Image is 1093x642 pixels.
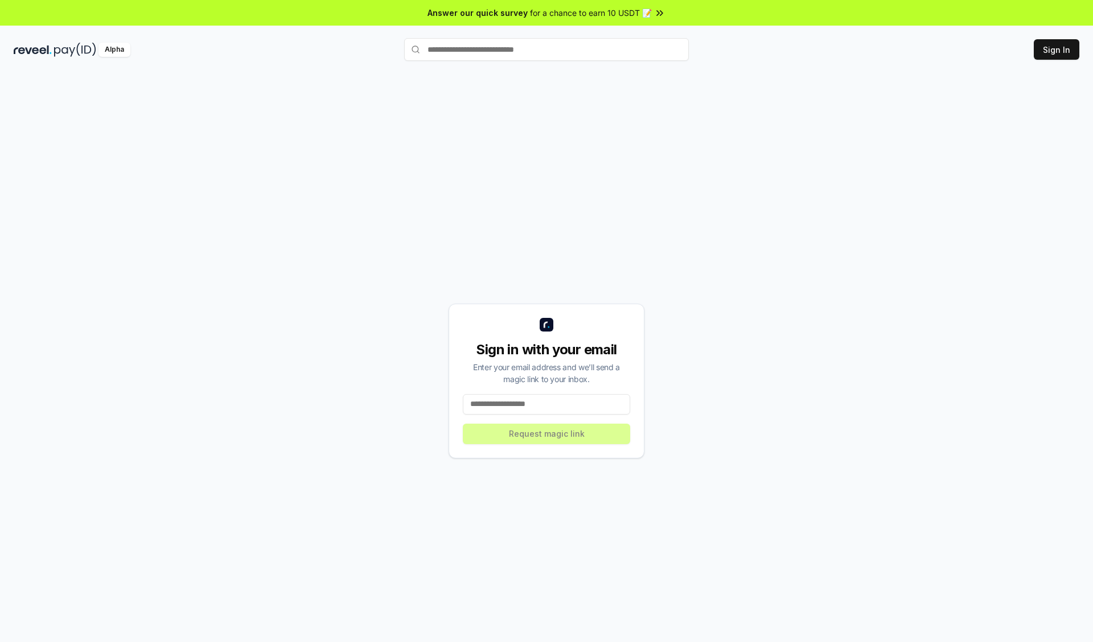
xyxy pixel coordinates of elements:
div: Alpha [98,43,130,57]
span: Answer our quick survey [428,7,528,19]
img: logo_small [540,318,553,332]
div: Sign in with your email [463,341,630,359]
div: Enter your email address and we’ll send a magic link to your inbox. [463,361,630,385]
img: reveel_dark [14,43,52,57]
span: for a chance to earn 10 USDT 📝 [530,7,652,19]
button: Sign In [1034,39,1079,60]
img: pay_id [54,43,96,57]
